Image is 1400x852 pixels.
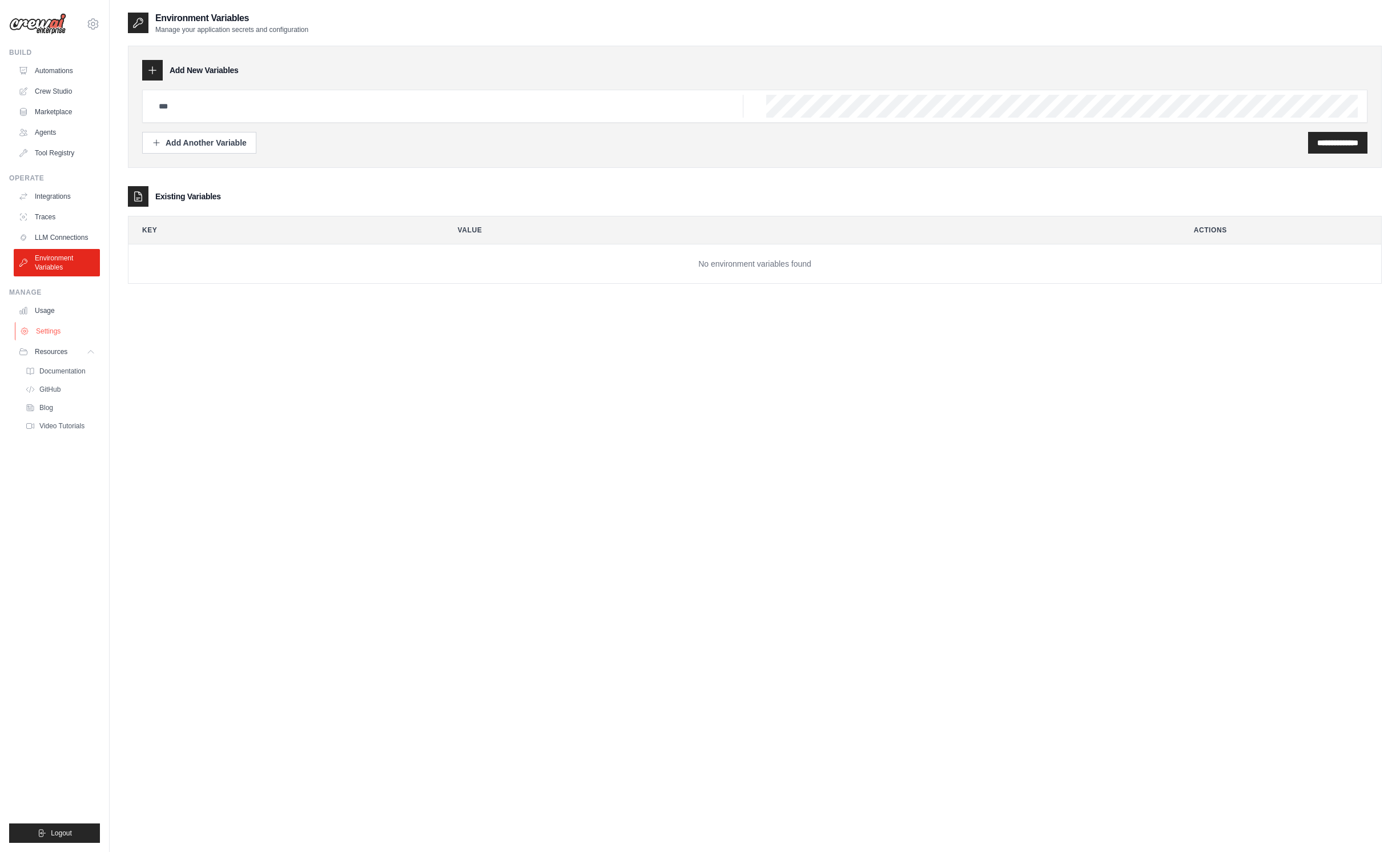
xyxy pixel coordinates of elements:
button: Resources [14,343,100,361]
td: No environment variables found [128,244,1381,284]
th: Actions [1180,216,1381,244]
a: Traces [14,208,100,226]
a: Integrations [14,187,100,206]
a: Automations [14,62,100,80]
a: LLM Connections [14,228,100,247]
div: Build [9,48,100,57]
a: Usage [14,302,100,320]
th: Key [128,216,435,244]
h3: Add New Variables [170,65,239,76]
button: Logout [9,823,100,843]
a: Crew Studio [14,82,100,101]
div: Add Another Variable [152,137,247,148]
a: Documentation [21,363,100,379]
div: Operate [9,174,100,183]
p: Manage your application secrets and configuration [155,25,308,34]
img: Logo [9,13,66,35]
a: Environment Variables [14,249,100,276]
div: Manage [9,288,100,297]
button: Add Another Variable [142,132,256,154]
a: Tool Registry [14,144,100,162]
a: Video Tutorials [21,418,100,434]
th: Value [444,216,1171,244]
span: Resources [35,347,67,356]
a: Agents [14,123,100,142]
h3: Existing Variables [155,191,221,202]
span: Documentation [39,367,86,376]
a: Blog [21,400,100,416]
h2: Environment Variables [155,11,308,25]
span: GitHub [39,385,61,394]
a: GitHub [21,381,100,397]
span: Blog [39,403,53,412]
span: Logout [51,829,72,838]
a: Marketplace [14,103,100,121]
a: Settings [15,322,101,340]
span: Video Tutorials [39,421,85,431]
